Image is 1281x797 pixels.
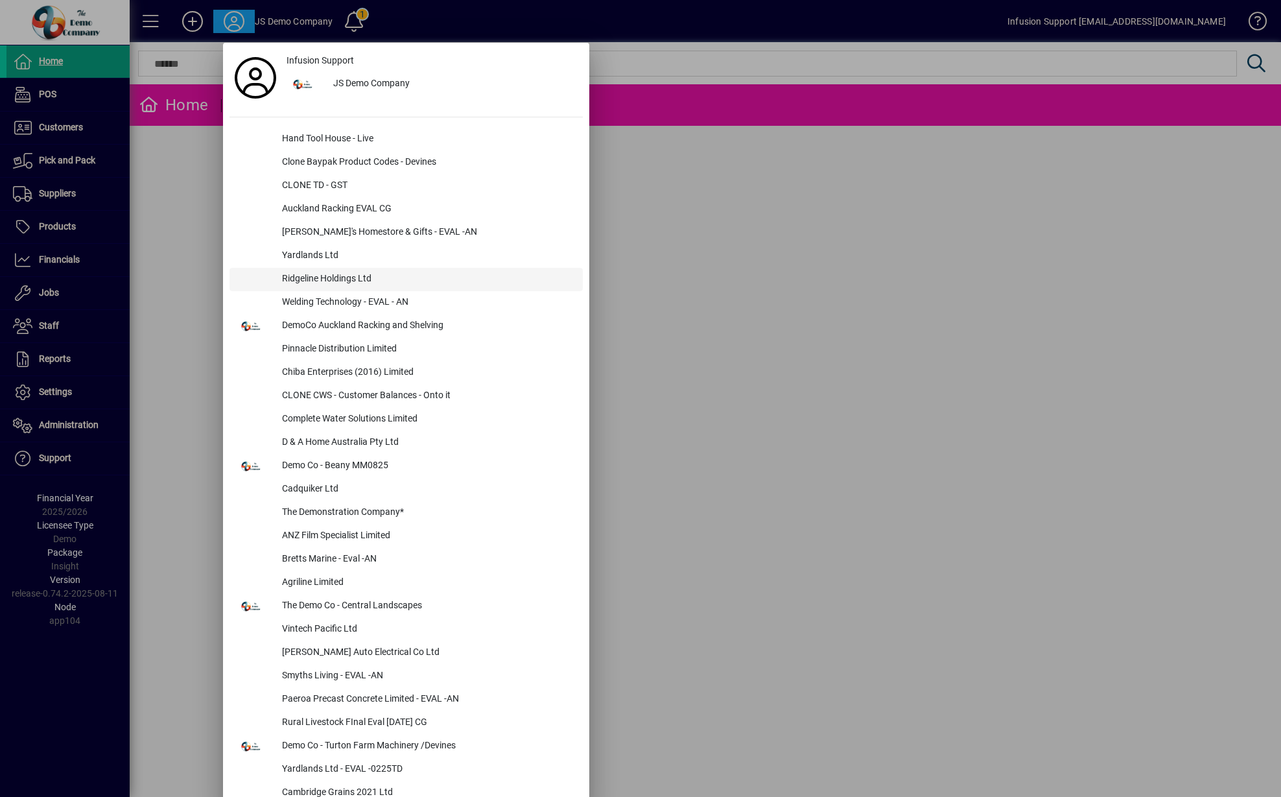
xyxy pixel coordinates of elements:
div: [PERSON_NAME] Auto Electrical Co Ltd [272,641,583,665]
div: Clone Baypak Product Codes - Devines [272,151,583,174]
button: Bretts Marine - Eval -AN [229,548,583,571]
button: Paeroa Precast Concrete Limited - EVAL -AN [229,688,583,711]
button: Vintech Pacific Ltd [229,618,583,641]
div: Demo Co - Beany MM0825 [272,455,583,478]
button: Clone Baypak Product Codes - Devines [229,151,583,174]
div: D & A Home Australia Pty Ltd [272,431,583,455]
a: Infusion Support [281,49,583,73]
button: Chiba Enterprises (2016) Limited [229,361,583,385]
div: CLONE TD - GST [272,174,583,198]
div: Demo Co - Turton Farm Machinery /Devines [272,735,583,758]
button: CLONE CWS - Customer Balances - Onto it [229,385,583,408]
button: [PERSON_NAME] Auto Electrical Co Ltd [229,641,583,665]
span: Infusion Support [287,54,354,67]
button: Welding Technology - EVAL - AN [229,291,583,315]
button: The Demo Co - Central Landscapes [229,595,583,618]
button: DemoCo Auckland Racking and Shelving [229,315,583,338]
div: The Demonstration Company* [272,501,583,525]
button: Agriline Limited [229,571,583,595]
button: Yardlands Ltd - EVAL -0225TD [229,758,583,781]
button: Rural Livestock FInal Eval [DATE] CG [229,711,583,735]
div: Vintech Pacific Ltd [272,618,583,641]
button: [PERSON_NAME]'s Homestore & Gifts - EVAL -AN [229,221,583,244]
button: Hand Tool House - Live [229,128,583,151]
button: CLONE TD - GST [229,174,583,198]
div: Auckland Racking EVAL CG [272,198,583,221]
div: Bretts Marine - Eval -AN [272,548,583,571]
button: JS Demo Company [281,73,583,96]
div: Paeroa Precast Concrete Limited - EVAL -AN [272,688,583,711]
div: Rural Livestock FInal Eval [DATE] CG [272,711,583,735]
button: Complete Water Solutions Limited [229,408,583,431]
div: JS Demo Company [323,73,583,96]
div: Yardlands Ltd - EVAL -0225TD [272,758,583,781]
div: Pinnacle Distribution Limited [272,338,583,361]
button: Yardlands Ltd [229,244,583,268]
button: The Demonstration Company* [229,501,583,525]
button: Demo Co - Beany MM0825 [229,455,583,478]
div: DemoCo Auckland Racking and Shelving [272,315,583,338]
div: Complete Water Solutions Limited [272,408,583,431]
button: Ridgeline Holdings Ltd [229,268,583,291]
div: ANZ Film Specialist Limited [272,525,583,548]
div: Smyths Living - EVAL -AN [272,665,583,688]
button: Pinnacle Distribution Limited [229,338,583,361]
div: Cadquiker Ltd [272,478,583,501]
button: Auckland Racking EVAL CG [229,198,583,221]
div: Yardlands Ltd [272,244,583,268]
div: Hand Tool House - Live [272,128,583,151]
button: Smyths Living - EVAL -AN [229,665,583,688]
div: The Demo Co - Central Landscapes [272,595,583,618]
button: D & A Home Australia Pty Ltd [229,431,583,455]
button: ANZ Film Specialist Limited [229,525,583,548]
div: [PERSON_NAME]'s Homestore & Gifts - EVAL -AN [272,221,583,244]
a: Profile [229,66,281,89]
div: Welding Technology - EVAL - AN [272,291,583,315]
div: CLONE CWS - Customer Balances - Onto it [272,385,583,408]
div: Chiba Enterprises (2016) Limited [272,361,583,385]
button: Cadquiker Ltd [229,478,583,501]
button: Demo Co - Turton Farm Machinery /Devines [229,735,583,758]
div: Ridgeline Holdings Ltd [272,268,583,291]
div: Agriline Limited [272,571,583,595]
